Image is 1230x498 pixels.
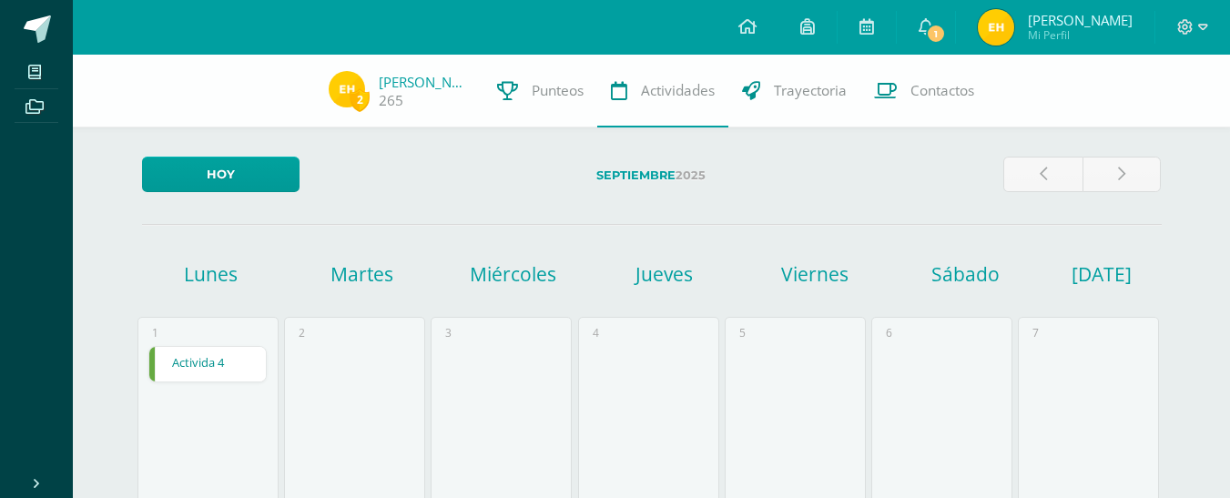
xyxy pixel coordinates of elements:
h1: Miércoles [440,261,585,287]
span: Actividades [641,81,715,100]
div: 1 [152,325,158,340]
div: 4 [593,325,599,340]
span: 2 [350,88,370,111]
a: Activida 4 [149,347,267,381]
span: Punteos [532,81,584,100]
label: 2025 [314,157,989,194]
img: c133d6713a919d39691093d8d7729d45.png [978,9,1014,46]
div: 6 [886,325,892,340]
img: c133d6713a919d39691093d8d7729d45.png [329,71,365,107]
div: 5 [739,325,746,340]
div: 3 [445,325,452,340]
a: Actividades [597,55,728,127]
span: Mi Perfil [1028,27,1133,43]
a: 265 [379,91,403,110]
a: [PERSON_NAME] [379,73,470,91]
div: 7 [1032,325,1039,340]
div: Activida 4 | Tarea [148,346,268,382]
span: 1 [926,24,946,44]
a: Hoy [142,157,300,192]
span: [PERSON_NAME] [1028,11,1133,29]
a: Trayectoria [728,55,860,127]
h1: Viernes [742,261,888,287]
strong: Septiembre [596,168,676,182]
h1: Sábado [893,261,1039,287]
span: Trayectoria [774,81,847,100]
h1: Lunes [138,261,284,287]
span: Contactos [910,81,974,100]
h1: Jueves [591,261,737,287]
a: Contactos [860,55,988,127]
a: Punteos [483,55,597,127]
h1: [DATE] [1072,261,1094,287]
div: 2 [299,325,305,340]
h1: Martes [290,261,435,287]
